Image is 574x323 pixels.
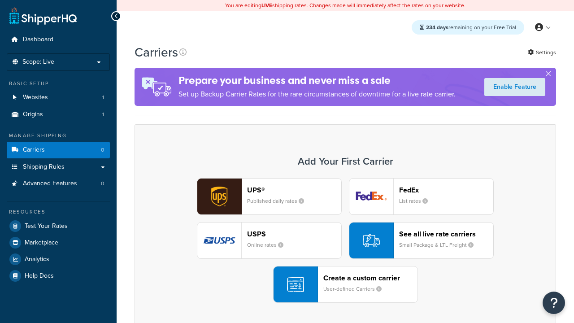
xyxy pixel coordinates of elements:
span: Carriers [23,146,45,154]
span: Shipping Rules [23,163,65,171]
span: 1 [102,111,104,118]
header: See all live rate carriers [399,230,493,238]
div: Basic Setup [7,80,110,87]
a: Websites 1 [7,89,110,106]
span: Dashboard [23,36,53,44]
div: Resources [7,208,110,216]
a: Test Your Rates [7,218,110,234]
span: Test Your Rates [25,223,68,230]
a: Marketplace [7,235,110,251]
h1: Carriers [135,44,178,61]
a: Dashboard [7,31,110,48]
span: Help Docs [25,272,54,280]
a: Help Docs [7,268,110,284]
header: FedEx [399,186,493,194]
a: Origins 1 [7,106,110,123]
span: 0 [101,180,104,188]
img: icon-carrier-liverate-becf4550.svg [363,232,380,249]
button: fedEx logoFedExList rates [349,178,494,215]
a: ShipperHQ Home [9,7,77,25]
li: Websites [7,89,110,106]
b: LIVE [261,1,272,9]
a: Advanced Features 0 [7,175,110,192]
span: Marketplace [25,239,58,247]
img: fedEx logo [349,179,393,214]
header: UPS® [247,186,341,194]
li: Carriers [7,142,110,158]
small: Published daily rates [247,197,311,205]
small: Small Package & LTL Freight [399,241,481,249]
span: Websites [23,94,48,101]
p: Set up Backup Carrier Rates for the rare circumstances of downtime for a live rate carrier. [178,88,456,100]
a: Analytics [7,251,110,267]
img: icon-carrier-custom-c93b8a24.svg [287,276,304,293]
a: Carriers 0 [7,142,110,158]
button: Open Resource Center [543,292,565,314]
button: See all live rate carriersSmall Package & LTL Freight [349,222,494,259]
span: Analytics [25,256,49,263]
strong: 234 days [426,23,448,31]
img: ups logo [197,179,241,214]
h4: Prepare your business and never miss a sale [178,73,456,88]
span: Scope: Live [22,58,54,66]
a: Settings [528,46,556,59]
a: Shipping Rules [7,159,110,175]
li: Advanced Features [7,175,110,192]
span: 1 [102,94,104,101]
small: Online rates [247,241,291,249]
h3: Add Your First Carrier [144,156,547,167]
header: USPS [247,230,341,238]
button: Create a custom carrierUser-defined Carriers [273,266,418,303]
button: usps logoUSPSOnline rates [197,222,342,259]
small: User-defined Carriers [323,285,389,293]
span: Origins [23,111,43,118]
header: Create a custom carrier [323,274,417,282]
img: usps logo [197,223,241,258]
button: ups logoUPS®Published daily rates [197,178,342,215]
li: Origins [7,106,110,123]
div: Manage Shipping [7,132,110,140]
span: Advanced Features [23,180,77,188]
div: remaining on your Free Trial [412,20,524,35]
span: 0 [101,146,104,154]
a: Enable Feature [484,78,545,96]
small: List rates [399,197,435,205]
img: ad-rules-rateshop-fe6ec290ccb7230408bd80ed9643f0289d75e0ffd9eb532fc0e269fcd187b520.png [135,68,178,106]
